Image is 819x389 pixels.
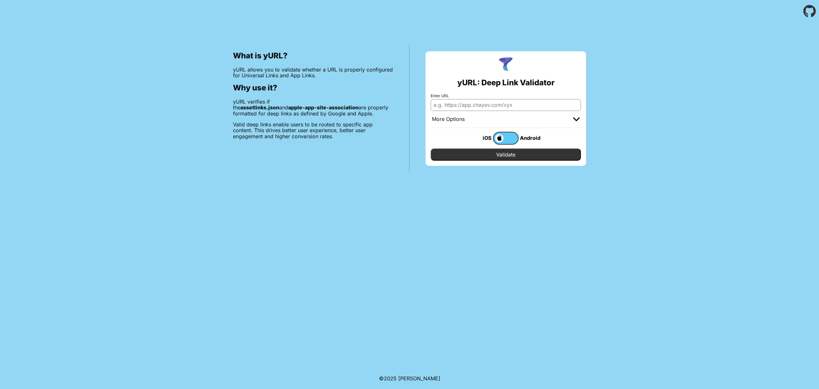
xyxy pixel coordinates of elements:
p: yURL allows you to validate whether a URL is properly configured for Universal Links and App Links. [233,67,393,79]
input: e.g. https://app.chayev.com/xyx [431,99,581,111]
div: iOS [467,134,493,142]
input: Validate [431,148,581,161]
a: Michael Ibragimchayev's Personal Site [398,375,440,382]
p: Valid deep links enable users to be routed to specific app content. This drives better user exper... [233,122,393,139]
h2: What is yURL? [233,51,393,60]
h2: yURL: Deep Link Validator [457,78,555,87]
img: chevron [573,117,580,121]
footer: © [379,368,440,389]
label: Enter URL [431,94,581,98]
div: Android [519,134,544,142]
img: yURL Logo [497,56,514,73]
div: More Options [432,116,465,123]
h2: Why use it? [233,83,393,92]
b: assetlinks.json [240,104,279,111]
span: 2025 [384,375,397,382]
p: yURL verifies if the and are properly formatted for deep links as defined by Google and Apple. [233,99,393,116]
b: apple-app-site-association [288,104,358,111]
